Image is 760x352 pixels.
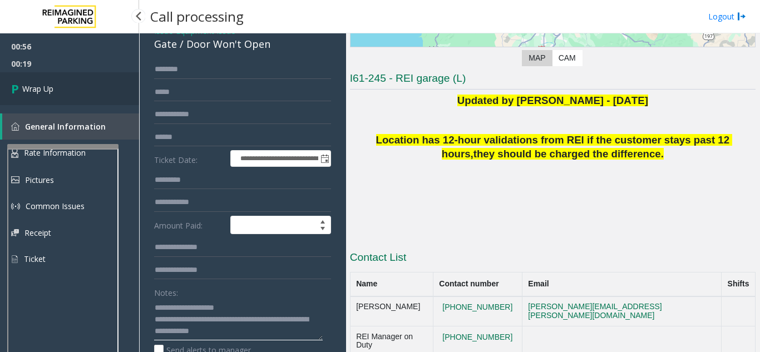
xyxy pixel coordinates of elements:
[376,134,733,160] span: Location has 12-hour validations from REI if the customer stays past 12 hours,
[145,3,249,30] h3: Call processing
[173,26,235,36] span: -
[151,216,228,235] label: Amount Paid:
[350,296,433,326] td: [PERSON_NAME]
[22,83,53,95] span: Wrap Up
[708,11,746,22] a: Logout
[552,50,583,66] label: CAM
[522,50,552,66] label: Map
[350,71,756,90] h3: I61-245 - REI garage (L)
[350,272,433,296] th: Name
[318,151,330,166] span: Toggle popup
[722,272,756,296] th: Shifts
[154,283,178,299] label: Notes:
[473,148,664,160] span: they should be charged the difference.
[315,216,330,225] span: Increase value
[25,121,106,132] span: General Information
[522,272,721,296] th: Email
[737,11,746,22] img: logout
[315,225,330,234] span: Decrease value
[439,333,516,343] button: [PHONE_NUMBER]
[528,302,662,320] a: [PERSON_NAME][EMAIL_ADDRESS][PERSON_NAME][DOMAIN_NAME]
[433,272,522,296] th: Contact number
[457,95,648,106] span: Updated by [PERSON_NAME] - [DATE]
[154,37,331,52] div: Gate / Door Won't Open
[11,122,19,131] img: 'icon'
[151,150,228,167] label: Ticket Date:
[2,113,139,140] a: General Information
[350,250,756,268] h3: Contact List
[439,303,516,313] button: [PHONE_NUMBER]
